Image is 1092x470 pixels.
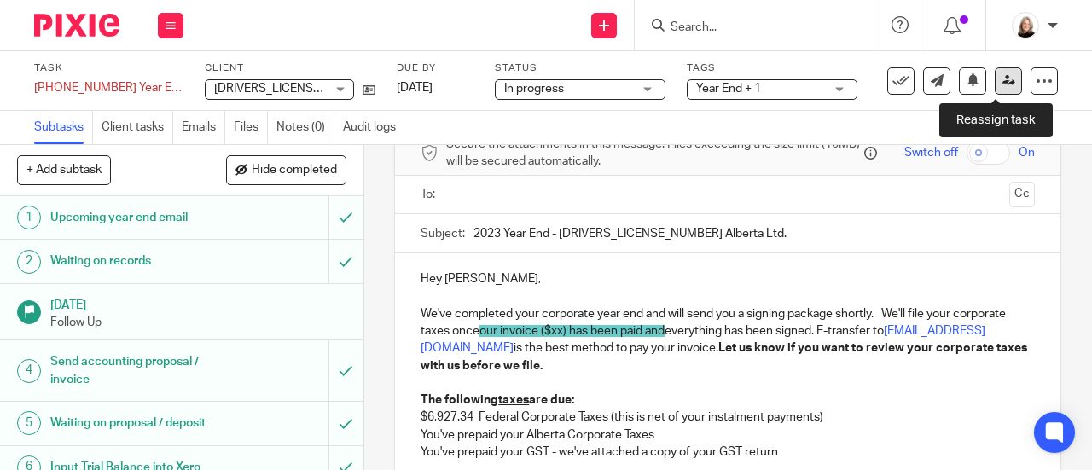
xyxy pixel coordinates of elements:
span: [DRIVERS_LICENSE_NUMBER] Alberta Ltd. ([PERSON_NAME]) - O/A [PERSON_NAME] River Inspection Services [214,83,810,95]
div: [PHONE_NUMBER] Year End - Ad Hoc [34,79,183,96]
span: On [1019,144,1035,161]
p: We've completed your corporate year end and will send you a signing package shortly. We'll file y... [421,305,1035,374]
div: 1 [17,206,41,229]
label: Tags [687,61,857,75]
div: 5 [17,411,41,435]
h1: Waiting on proposal / deposit [50,410,224,436]
button: + Add subtask [17,155,111,184]
span: In progress [504,83,564,95]
button: Cc [1009,182,1035,207]
input: Search [669,20,822,36]
u: taxes [498,394,529,406]
a: Files [234,111,268,144]
label: Subject: [421,225,465,242]
p: You've prepaid your GST - we've attached a copy of your GST return [421,444,1035,461]
label: To: [421,186,439,203]
p: You've prepaid your Alberta Corporate Taxes [421,426,1035,444]
div: 4 [17,359,41,383]
span: Year End + 1 [696,83,761,95]
span: Switch off [904,144,958,161]
label: Due by [397,61,473,75]
img: Screenshot%202023-11-02%20134555.png [1012,12,1039,39]
div: 2 [17,250,41,274]
p: Hey [PERSON_NAME], [421,270,1035,287]
a: Audit logs [343,111,404,144]
a: Client tasks [102,111,173,144]
a: Emails [182,111,225,144]
strong: Let us know if you want to review your corporate taxes with us before we file. [421,342,1030,371]
h1: Waiting on records [50,248,224,274]
label: Status [495,61,665,75]
p: Follow Up [50,314,346,331]
label: Client [205,61,375,75]
span: our invoice ($xx) has been paid and [479,325,665,337]
strong: The following are due: [421,394,574,406]
div: 08-2021-2023 Year End - Ad Hoc [34,79,183,96]
h1: [DATE] [50,293,346,314]
span: Secure the attachments in this message. Files exceeding the size limit (10MB) will be secured aut... [446,136,860,171]
h1: Upcoming year end email [50,205,224,230]
a: Notes (0) [276,111,334,144]
label: Task [34,61,183,75]
a: Subtasks [34,111,93,144]
img: Pixie [34,14,119,37]
h1: Send accounting proposal / invoice [50,349,224,392]
span: Hide completed [252,164,337,177]
p: $6,927.34 Federal Corporate Taxes (this is net of your instalment payments) [421,409,1035,426]
span: [DATE] [397,82,433,94]
button: Hide completed [226,155,346,184]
